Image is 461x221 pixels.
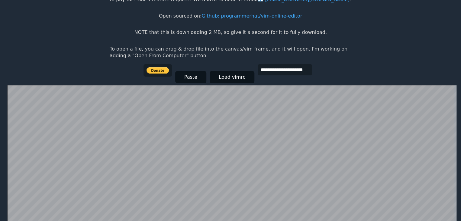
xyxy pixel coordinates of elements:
p: To open a file, you can drag & drop file into the canvas/vim frame, and it will open. I'm working... [110,46,351,59]
p: NOTE that this is downloading 2 MB, so give it a second for it to fully download. [134,29,327,36]
button: Paste [175,71,206,83]
a: Github: programmerhat/vim-online-editor [201,13,302,19]
button: Load vimrc [210,71,254,83]
p: Open sourced on: [159,13,302,19]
